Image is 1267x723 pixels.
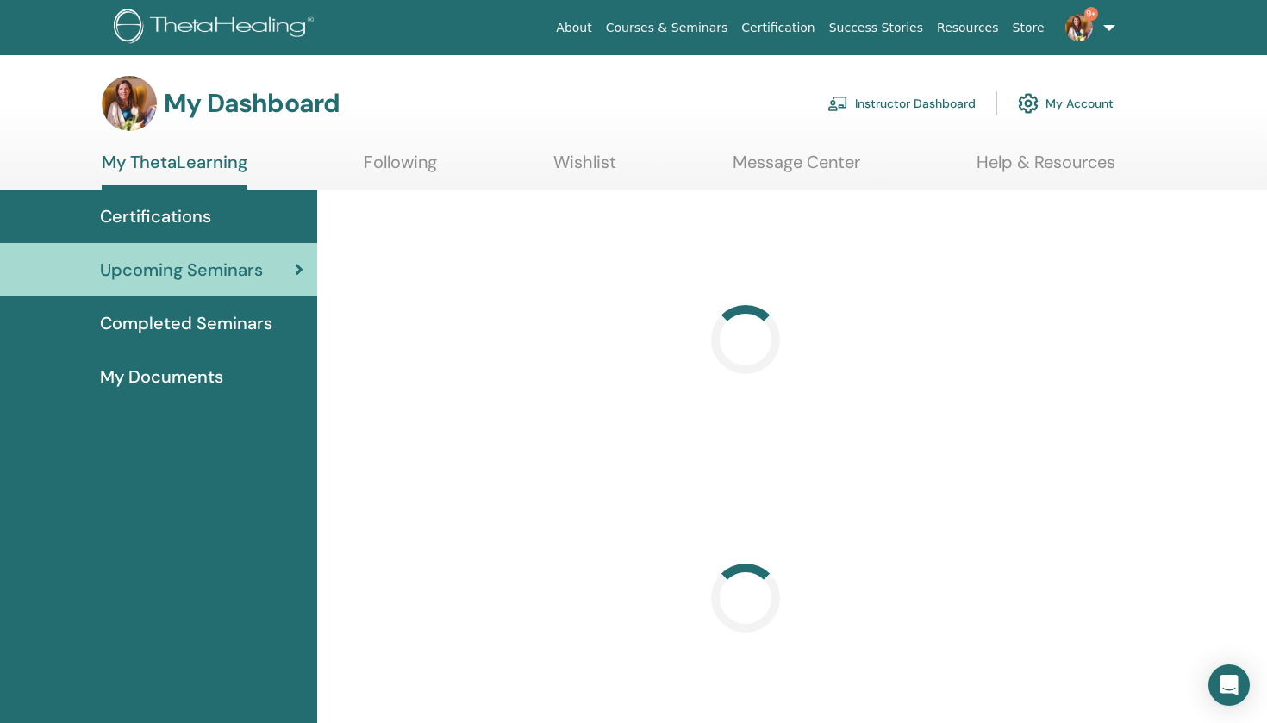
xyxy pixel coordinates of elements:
[1006,12,1052,44] a: Store
[827,96,848,111] img: chalkboard-teacher.svg
[114,9,320,47] img: logo.png
[1018,89,1039,118] img: cog.svg
[102,152,247,190] a: My ThetaLearning
[100,310,272,336] span: Completed Seminars
[1208,664,1250,706] div: Open Intercom Messenger
[100,364,223,390] span: My Documents
[733,152,860,185] a: Message Center
[100,203,211,229] span: Certifications
[822,12,930,44] a: Success Stories
[827,84,976,122] a: Instructor Dashboard
[977,152,1115,185] a: Help & Resources
[553,152,616,185] a: Wishlist
[1065,14,1093,41] img: default.jpg
[599,12,735,44] a: Courses & Seminars
[102,76,157,131] img: default.jpg
[364,152,437,185] a: Following
[100,257,263,283] span: Upcoming Seminars
[930,12,1006,44] a: Resources
[1084,7,1098,21] span: 9+
[734,12,821,44] a: Certification
[164,88,340,119] h3: My Dashboard
[1018,84,1114,122] a: My Account
[549,12,598,44] a: About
